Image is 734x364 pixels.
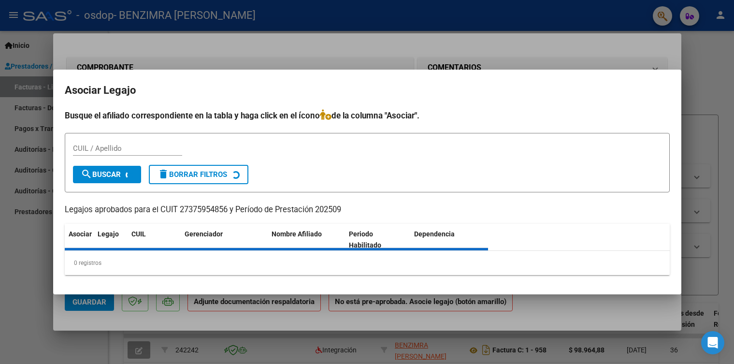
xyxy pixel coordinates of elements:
span: Gerenciador [185,230,223,238]
span: Periodo Habilitado [349,230,381,249]
span: Buscar [81,170,121,179]
datatable-header-cell: Nombre Afiliado [268,224,345,256]
span: Dependencia [414,230,455,238]
h2: Asociar Legajo [65,81,670,100]
span: Nombre Afiliado [272,230,322,238]
button: Borrar Filtros [149,165,248,184]
datatable-header-cell: Gerenciador [181,224,268,256]
datatable-header-cell: Legajo [94,224,128,256]
datatable-header-cell: Asociar [65,224,94,256]
mat-icon: delete [158,168,169,180]
div: 0 registros [65,251,670,275]
button: Buscar [73,166,141,183]
span: Legajo [98,230,119,238]
span: Asociar [69,230,92,238]
div: Open Intercom Messenger [701,331,724,354]
datatable-header-cell: Dependencia [410,224,488,256]
datatable-header-cell: Periodo Habilitado [345,224,410,256]
span: Borrar Filtros [158,170,227,179]
mat-icon: search [81,168,92,180]
datatable-header-cell: CUIL [128,224,181,256]
span: CUIL [131,230,146,238]
h4: Busque el afiliado correspondiente en la tabla y haga click en el ícono de la columna "Asociar". [65,109,670,122]
p: Legajos aprobados para el CUIT 27375954856 y Período de Prestación 202509 [65,204,670,216]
